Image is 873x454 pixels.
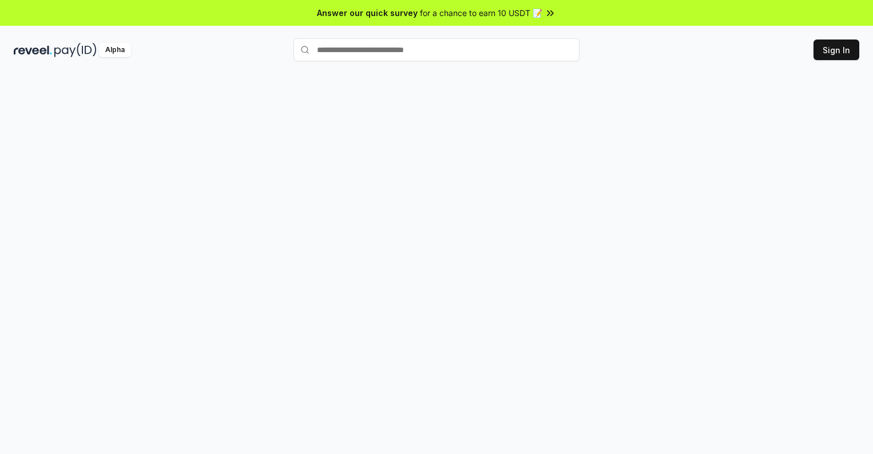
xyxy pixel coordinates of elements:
[420,7,542,19] span: for a chance to earn 10 USDT 📝
[814,40,859,60] button: Sign In
[99,43,131,57] div: Alpha
[14,43,52,57] img: reveel_dark
[317,7,418,19] span: Answer our quick survey
[54,43,97,57] img: pay_id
